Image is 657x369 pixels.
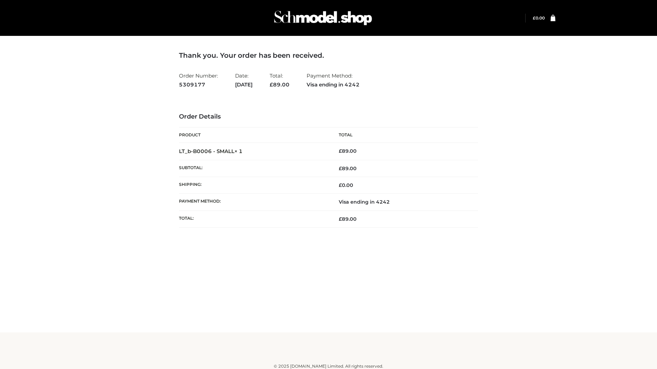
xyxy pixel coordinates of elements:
[339,148,357,154] bdi: 89.00
[179,51,478,59] h3: Thank you. Your order has been received.
[533,15,536,20] span: £
[339,216,342,222] span: £
[270,81,273,88] span: £
[179,210,328,227] th: Total:
[179,177,328,194] th: Shipping:
[272,4,374,31] img: Schmodel Admin 964
[235,70,253,91] li: Date:
[328,127,478,143] th: Total
[235,80,253,89] strong: [DATE]
[307,80,360,89] strong: Visa ending in 4242
[179,113,478,121] h3: Order Details
[339,148,342,154] span: £
[179,194,328,210] th: Payment method:
[339,165,357,172] span: 89.00
[270,70,289,91] li: Total:
[533,15,545,20] a: £0.00
[307,70,360,91] li: Payment Method:
[339,182,342,188] span: £
[234,148,243,154] strong: × 1
[179,160,328,177] th: Subtotal:
[270,81,289,88] span: 89.00
[339,165,342,172] span: £
[179,80,218,89] strong: 5309177
[339,216,357,222] span: 89.00
[533,15,545,20] bdi: 0.00
[179,70,218,91] li: Order Number:
[179,127,328,143] th: Product
[328,194,478,210] td: Visa ending in 4242
[179,148,243,154] strong: LT_b-B0006 - SMALL
[339,182,353,188] bdi: 0.00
